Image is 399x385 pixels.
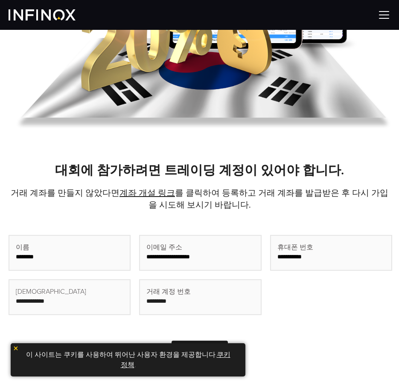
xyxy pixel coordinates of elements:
[119,188,175,198] a: 계좌 개설 링크
[13,345,19,351] img: yellow close icon
[172,341,228,362] a: 바로 입력
[277,242,313,252] span: 휴대폰 번호
[9,187,390,211] p: 거래 계좌를 만들지 않았다면 를 클릭하여 등록하고 거래 계좌를 발급받은 후 다시 가입을 시도해 보시기 바랍니다.
[15,347,241,372] p: 이 사이트는 쿠키를 사용하여 뛰어난 사용자 환경을 제공합니다. .
[146,242,182,252] span: 이메일 주소
[16,287,86,297] span: [DEMOGRAPHIC_DATA]
[146,287,191,297] span: 거래 계정 번호
[55,162,344,178] strong: 대회에 참가하려면 트레이딩 계정이 있어야 합니다.
[16,242,29,252] span: 이름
